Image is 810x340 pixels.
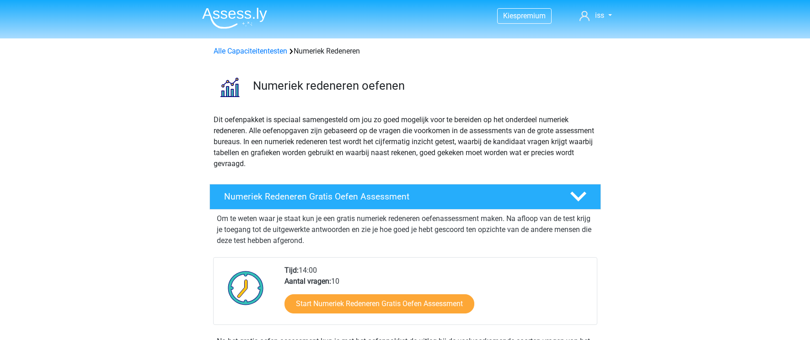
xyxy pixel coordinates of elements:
img: Klok [223,265,269,311]
span: premium [517,11,546,20]
a: Alle Capaciteitentesten [214,47,287,55]
div: Numeriek Redeneren [210,46,601,57]
h3: Numeriek redeneren oefenen [253,79,594,93]
b: Aantal vragen: [284,277,331,286]
h4: Numeriek Redeneren Gratis Oefen Assessment [224,191,555,202]
a: Start Numeriek Redeneren Gratis Oefen Assessment [284,294,474,313]
span: iss [595,11,604,20]
a: Numeriek Redeneren Gratis Oefen Assessment [206,184,605,210]
p: Om te weten waar je staat kun je een gratis numeriek redeneren oefenassessment maken. Na afloop v... [217,213,594,246]
div: 14:00 10 [278,265,596,324]
img: Assessly [202,7,267,29]
img: numeriek redeneren [210,68,249,107]
b: Tijd: [284,266,299,275]
a: Kiespremium [498,10,551,22]
a: iss [576,10,615,21]
p: Dit oefenpakket is speciaal samengesteld om jou zo goed mogelijk voor te bereiden op het onderdee... [214,114,597,169]
span: Kies [503,11,517,20]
